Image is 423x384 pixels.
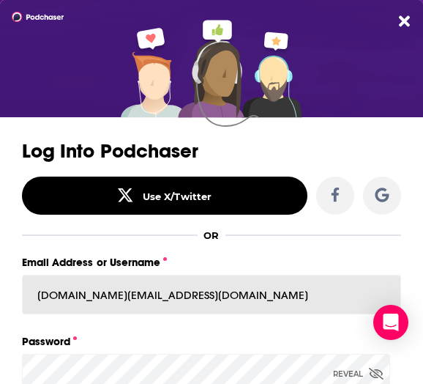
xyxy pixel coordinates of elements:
[12,12,38,22] a: Podchaser - Follow, Share and Rate Podcasts
[22,177,307,215] button: Use X/Twitter
[203,229,219,241] div: OR
[22,275,401,314] input: Email Address or Username
[12,12,64,22] img: Podchaser - Follow, Share and Rate Podcasts
[22,253,401,272] label: Email Address or Username
[373,305,408,340] div: Open Intercom Messenger
[22,332,401,351] label: Password
[399,13,410,29] button: Close Button
[143,191,211,202] div: Use X/Twitter
[22,141,401,162] h3: Log Into Podchaser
